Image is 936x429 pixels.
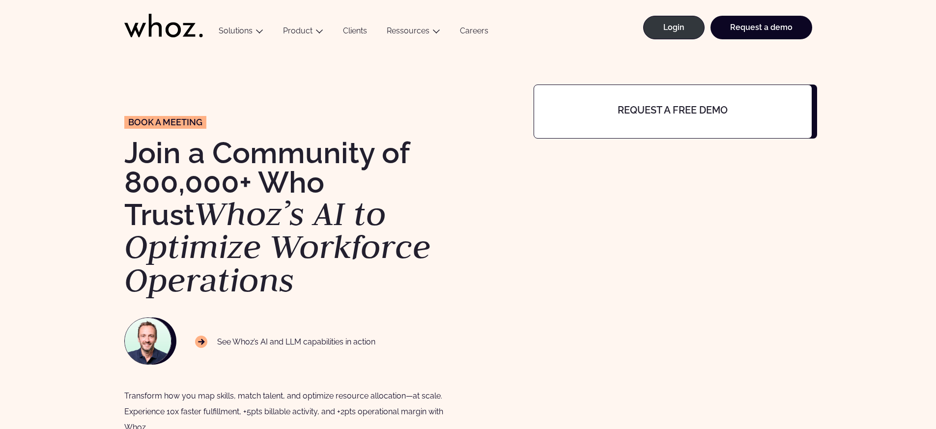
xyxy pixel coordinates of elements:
button: Product [273,26,333,39]
img: NAWROCKI-Thomas.jpg [125,318,171,364]
a: Careers [450,26,498,39]
em: Whoz’s AI to Optimize Workforce Operations [124,192,431,301]
h1: Join a Community of 800,000+ Who Trust [124,138,458,297]
a: Request a demo [710,16,812,39]
a: Clients [333,26,377,39]
span: Book a meeting [128,118,202,127]
button: Ressources [377,26,450,39]
a: Ressources [387,26,429,35]
a: Login [643,16,705,39]
p: See Whoz’s AI and LLM capabilities in action [195,336,376,348]
a: Product [283,26,312,35]
h4: Request a free demo [565,105,781,115]
button: Solutions [209,26,273,39]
